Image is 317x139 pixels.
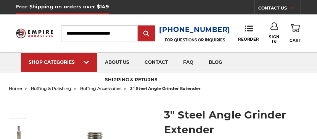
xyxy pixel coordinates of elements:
[97,71,165,90] a: shipping & returns
[29,59,90,65] div: SHOP CATEGORIES
[269,35,279,44] span: Sign In
[16,26,53,41] img: Empire Abrasives
[290,38,301,43] span: Cart
[9,86,22,91] a: home
[130,86,201,91] span: 3" steel angle grinder extender
[137,53,175,72] a: contact
[80,86,121,91] a: buffing accessories
[290,22,301,44] a: Cart
[139,26,154,41] input: Submit
[201,53,230,72] a: blog
[31,86,71,91] a: buffing & polishing
[258,4,301,14] a: CONTACT US
[97,53,137,72] a: about us
[175,53,201,72] a: faq
[238,25,259,41] a: Reorder
[159,38,230,43] p: FOR QUESTIONS OR INQUIRIES
[159,24,230,35] a: [PHONE_NUMBER]
[164,107,308,137] h1: 3" Steel Angle Grinder Extender
[238,37,259,42] span: Reorder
